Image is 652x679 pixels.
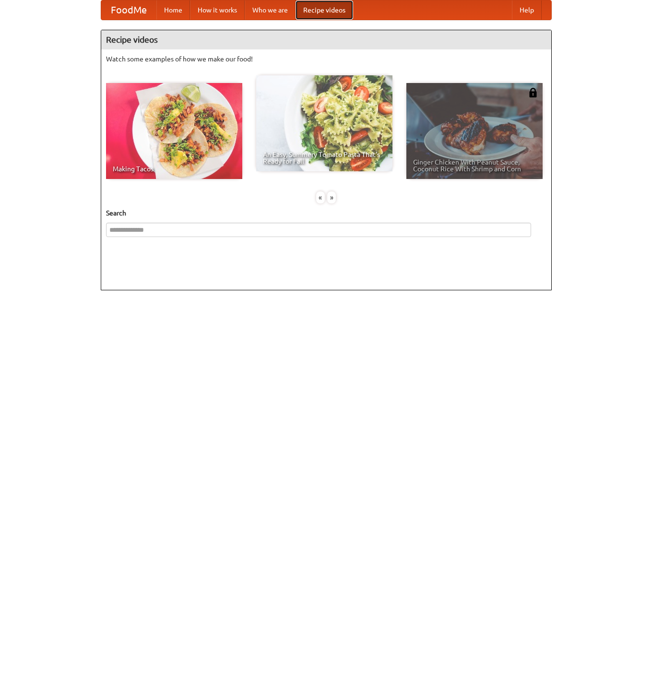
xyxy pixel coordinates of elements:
a: FoodMe [101,0,156,20]
span: Making Tacos [113,166,236,172]
a: Home [156,0,190,20]
a: An Easy, Summery Tomato Pasta That's Ready for Fall [256,75,392,171]
h5: Search [106,208,546,218]
a: Recipe videos [296,0,353,20]
h4: Recipe videos [101,30,551,49]
a: Help [512,0,542,20]
img: 483408.png [528,88,538,97]
a: How it works [190,0,245,20]
div: » [327,191,336,203]
span: An Easy, Summery Tomato Pasta That's Ready for Fall [263,151,386,165]
p: Watch some examples of how we make our food! [106,54,546,64]
a: Who we are [245,0,296,20]
div: « [316,191,325,203]
a: Making Tacos [106,83,242,179]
